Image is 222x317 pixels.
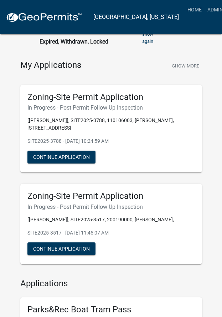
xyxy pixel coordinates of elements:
h4: My Applications [20,60,81,71]
p: [[PERSON_NAME]], SITE2025-3517, 200190000, [PERSON_NAME], [27,216,195,223]
h5: Zoning-Site Permit Application [27,191,195,201]
p: [[PERSON_NAME]], SITE2025-3788, 110106003, [PERSON_NAME], [STREET_ADDRESS] [27,117,195,132]
h4: Applications [20,278,202,289]
button: Continue Application [27,151,95,163]
h6: In Progress - Post Permit Follow Up Inspection [27,104,195,111]
h6: In Progress - Post Permit Follow Up Inspection [27,203,195,210]
a: [GEOGRAPHIC_DATA], [US_STATE] [93,11,179,23]
p: SITE2025-3788 - [DATE] 10:24:59 AM [27,137,195,145]
button: Show More [169,60,202,72]
p: SITE2025-3517 - [DATE] 11:45:07 AM [27,229,195,237]
a: View [34,24,50,36]
h5: Zoning-Site Permit Application [27,92,195,102]
button: Continue Application [27,242,95,255]
h5: Parks&Rec Boat Tram Pass [27,305,195,315]
a: Home [185,3,205,16]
